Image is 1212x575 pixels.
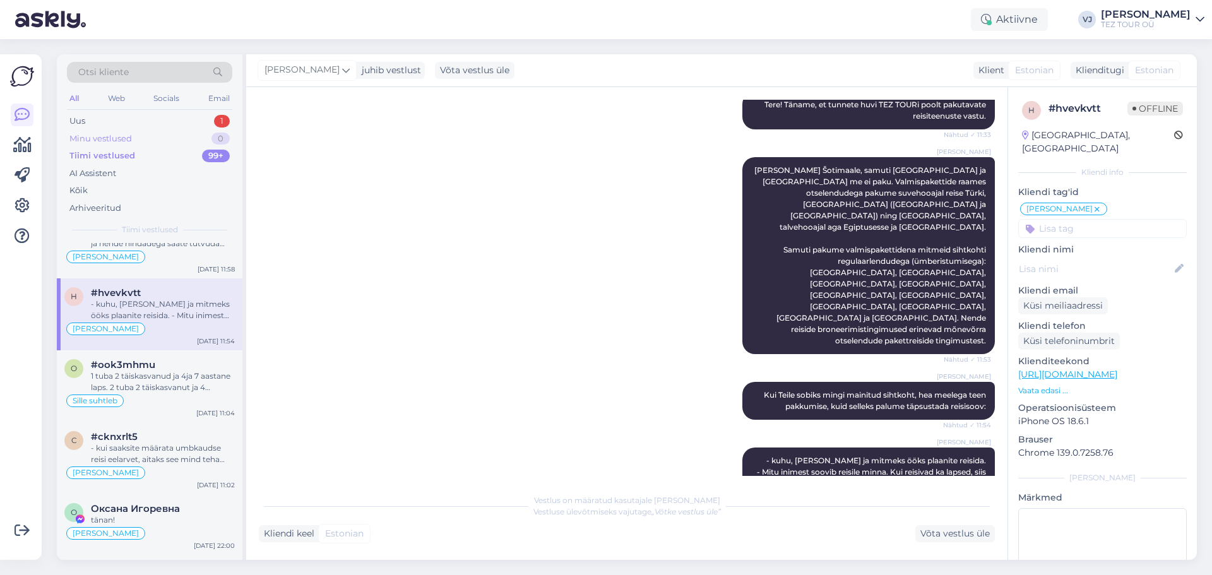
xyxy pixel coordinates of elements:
span: Vestluse ülevõtmiseks vajutage [533,507,721,516]
div: Klient [973,64,1004,77]
a: [PERSON_NAME]TEZ TOUR OÜ [1101,9,1204,30]
span: Vestlus on määratud kasutajale [PERSON_NAME] [534,495,720,505]
div: VJ [1078,11,1096,28]
p: Kliendi telefon [1018,319,1187,333]
div: # hvevkvtt [1049,101,1127,116]
div: 0 [211,133,230,145]
div: Kliendi keel [259,527,314,540]
div: Tiimi vestlused [69,150,135,162]
span: [PERSON_NAME] [73,325,139,333]
div: [DATE] 11:02 [197,480,235,490]
span: [PERSON_NAME] [73,253,139,261]
p: iPhone OS 18.6.1 [1018,415,1187,428]
div: Küsi meiliaadressi [1018,297,1108,314]
span: h [71,292,77,301]
div: [DATE] 11:04 [196,408,235,418]
div: 1 [214,115,230,127]
img: Askly Logo [10,64,34,88]
span: Estonian [325,527,364,540]
p: Brauser [1018,433,1187,446]
p: Kliendi tag'id [1018,186,1187,199]
span: [PERSON_NAME] [73,469,139,477]
span: Tere! Täname, et tunnete huvi TEZ TOURi poolt pakutavate reisiteenuste vastu. [764,100,988,121]
p: Vaata edasi ... [1018,385,1187,396]
p: Kliendi nimi [1018,243,1187,256]
div: [GEOGRAPHIC_DATA], [GEOGRAPHIC_DATA] [1022,129,1174,155]
div: Võta vestlus üle [915,525,995,542]
p: Kliendi email [1018,284,1187,297]
p: Operatsioonisüsteem [1018,401,1187,415]
a: [URL][DOMAIN_NAME] [1018,369,1117,380]
i: „Võtke vestlus üle” [651,507,721,516]
span: c [71,436,77,445]
span: Sille suhtleb [73,397,117,405]
p: Märkmed [1018,491,1187,504]
span: [PERSON_NAME] [937,437,991,447]
p: Klienditeekond [1018,355,1187,368]
p: Chrome 139.0.7258.76 [1018,446,1187,459]
span: - kuhu, [PERSON_NAME] ja mitmeks ööks plaanite reisida. - Mitu inimest soovib reisile minna. Kui ... [757,456,988,533]
div: Kliendi info [1018,167,1187,178]
div: Aktiivne [971,8,1048,31]
span: [PERSON_NAME] [937,147,991,157]
span: Estonian [1135,64,1173,77]
span: Оксана Игоревна [91,503,180,514]
div: Klienditugi [1071,64,1124,77]
span: #hvevkvtt [91,287,141,299]
span: Kui Teile sobiks mingi mainitud sihtkoht, hea meelega teen pakkumise, kuid selleks palume täpsust... [764,390,988,411]
div: [DATE] 11:58 [198,264,235,274]
div: juhib vestlust [357,64,421,77]
span: О [71,507,77,517]
div: Kõik [69,184,88,197]
span: [PERSON_NAME] [264,63,340,77]
div: [DATE] 22:00 [194,541,235,550]
div: Küsi telefoninumbrit [1018,333,1120,350]
div: 99+ [202,150,230,162]
span: Nähtud ✓ 11:33 [944,130,991,139]
input: Lisa nimi [1019,262,1172,276]
div: [PERSON_NAME] [1018,472,1187,483]
div: [DATE] 11:54 [197,336,235,346]
span: Nähtud ✓ 11:53 [944,355,991,364]
span: [PERSON_NAME] [1026,205,1093,213]
div: - kui saaksite määrata umbkaudse reisi eelarvet, aitaks see mind teha pakkumise mis sobiks just T... [91,442,235,465]
div: tänan! [91,514,235,526]
div: Socials [151,90,182,107]
span: Estonian [1015,64,1054,77]
span: [PERSON_NAME] Šotimaale, samuti [GEOGRAPHIC_DATA] ja [GEOGRAPHIC_DATA] me ei paku. Valmispakettid... [754,165,988,345]
span: [PERSON_NAME] [73,530,139,537]
div: Uus [69,115,85,127]
span: #cknxrlt5 [91,431,138,442]
span: h [1028,105,1035,115]
span: #ook3mhmu [91,359,155,370]
div: Web [105,90,128,107]
input: Lisa tag [1018,219,1187,238]
span: Tiimi vestlused [122,224,178,235]
span: Offline [1127,102,1183,116]
div: 1 tuba 2 täiskasvanud ja 4ja 7 aastane laps. 2 tuba 2 täiskasvanut ja 4 aastane laps. 3 tuba 2 tä... [91,370,235,393]
div: All [67,90,81,107]
div: Minu vestlused [69,133,132,145]
div: TEZ TOUR OÜ [1101,20,1191,30]
div: Email [206,90,232,107]
div: [PERSON_NAME] [1101,9,1191,20]
span: Otsi kliente [78,66,129,79]
div: Arhiveeritud [69,202,121,215]
span: [PERSON_NAME] [937,372,991,381]
div: Võta vestlus üle [435,62,514,79]
div: AI Assistent [69,167,116,180]
span: o [71,364,77,373]
span: Nähtud ✓ 11:54 [943,420,991,430]
div: - kuhu, [PERSON_NAME] ja mitmeks ööks plaanite reisida. - Mitu inimest soovib reisile minna. Kui ... [91,299,235,321]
